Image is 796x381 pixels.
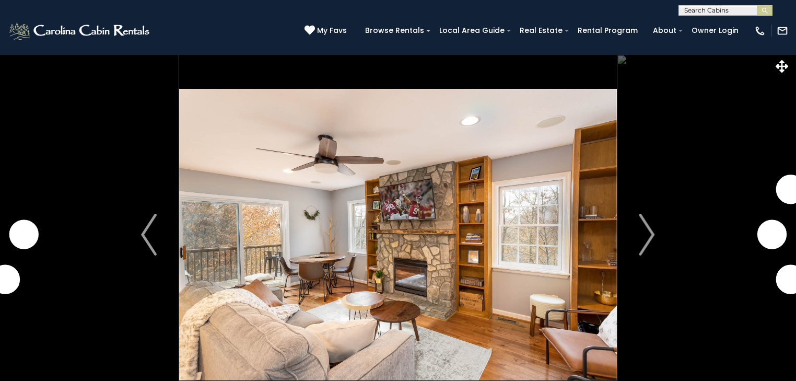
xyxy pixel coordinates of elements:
a: Local Area Guide [434,22,510,39]
img: phone-regular-white.png [754,25,766,37]
img: arrow [141,214,157,256]
img: White-1-2.png [8,20,153,41]
span: My Favs [317,25,347,36]
a: My Favs [305,25,349,37]
a: Owner Login [686,22,744,39]
a: Real Estate [514,22,568,39]
a: About [648,22,682,39]
a: Browse Rentals [360,22,429,39]
a: Rental Program [572,22,643,39]
img: mail-regular-white.png [777,25,788,37]
img: arrow [639,214,655,256]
